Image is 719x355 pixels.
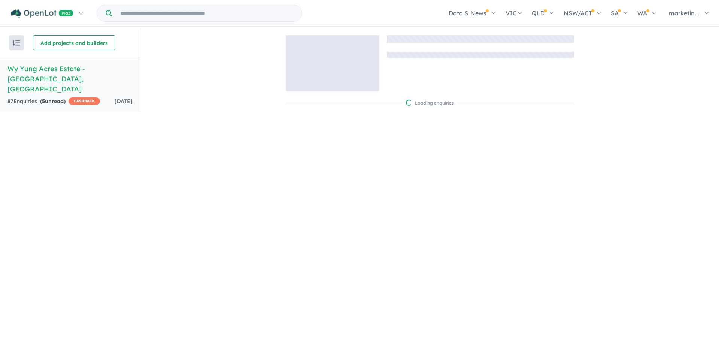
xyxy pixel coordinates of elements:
[113,5,300,21] input: Try estate name, suburb, builder or developer
[40,98,66,105] strong: ( unread)
[33,35,115,50] button: Add projects and builders
[406,99,454,107] div: Loading enquiries
[13,40,20,46] img: sort.svg
[115,98,133,105] span: [DATE]
[42,98,45,105] span: 5
[69,97,100,105] span: CASHBACK
[7,97,100,106] div: 87 Enquir ies
[669,9,699,17] span: marketin...
[11,9,73,18] img: Openlot PRO Logo White
[7,64,133,94] h5: Wy Yung Acres Estate - [GEOGRAPHIC_DATA] , [GEOGRAPHIC_DATA]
